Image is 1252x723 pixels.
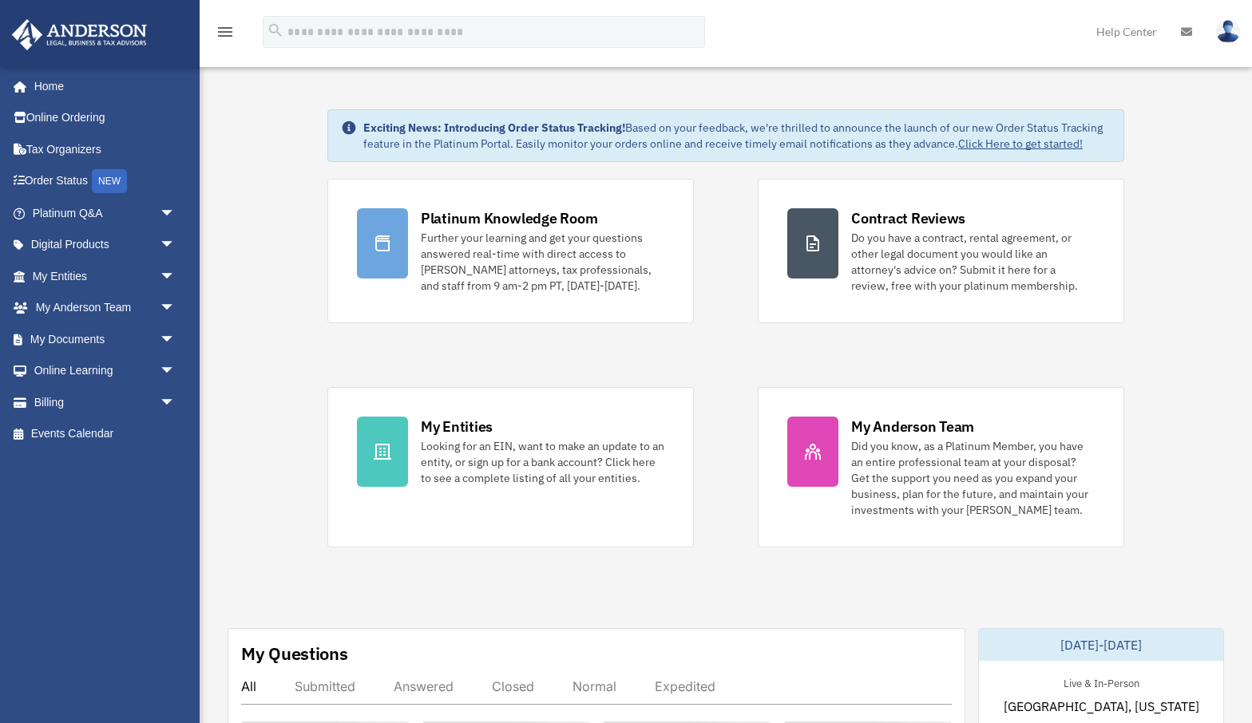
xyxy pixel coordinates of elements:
[851,438,1095,518] div: Did you know, as a Platinum Member, you have an entire professional team at your disposal? Get th...
[11,165,200,198] a: Order StatusNEW
[92,169,127,193] div: NEW
[327,179,694,323] a: Platinum Knowledge Room Further your learning and get your questions answered real-time with dire...
[1051,674,1152,690] div: Live & In-Person
[11,102,200,134] a: Online Ordering
[421,208,598,228] div: Platinum Knowledge Room
[11,323,200,355] a: My Documentsarrow_drop_down
[241,678,256,694] div: All
[573,678,616,694] div: Normal
[11,355,200,387] a: Online Learningarrow_drop_down
[958,136,1083,151] a: Click Here to get started!
[851,417,974,437] div: My Anderson Team
[160,229,192,262] span: arrow_drop_down
[160,260,192,293] span: arrow_drop_down
[11,386,200,418] a: Billingarrow_drop_down
[421,438,664,486] div: Looking for an EIN, want to make an update to an entity, or sign up for a bank account? Click her...
[160,355,192,388] span: arrow_drop_down
[851,208,965,228] div: Contract Reviews
[394,678,454,694] div: Answered
[216,28,235,41] a: menu
[655,678,715,694] div: Expedited
[851,230,1095,294] div: Do you have a contract, rental agreement, or other legal document you would like an attorney's ad...
[216,22,235,41] i: menu
[11,197,200,229] a: Platinum Q&Aarrow_drop_down
[7,19,152,50] img: Anderson Advisors Platinum Portal
[758,179,1124,323] a: Contract Reviews Do you have a contract, rental agreement, or other legal document you would like...
[11,292,200,324] a: My Anderson Teamarrow_drop_down
[11,133,200,165] a: Tax Organizers
[241,642,348,666] div: My Questions
[758,387,1124,547] a: My Anderson Team Did you know, as a Platinum Member, you have an entire professional team at your...
[11,229,200,261] a: Digital Productsarrow_drop_down
[1216,20,1240,43] img: User Pic
[160,386,192,419] span: arrow_drop_down
[363,120,625,135] strong: Exciting News: Introducing Order Status Tracking!
[11,70,192,102] a: Home
[327,387,694,547] a: My Entities Looking for an EIN, want to make an update to an entity, or sign up for a bank accoun...
[421,230,664,294] div: Further your learning and get your questions answered real-time with direct access to [PERSON_NAM...
[1004,697,1199,716] span: [GEOGRAPHIC_DATA], [US_STATE]
[363,120,1111,152] div: Based on your feedback, we're thrilled to announce the launch of our new Order Status Tracking fe...
[267,22,284,39] i: search
[979,629,1223,661] div: [DATE]-[DATE]
[295,678,355,694] div: Submitted
[421,417,493,437] div: My Entities
[11,260,200,292] a: My Entitiesarrow_drop_down
[11,418,200,450] a: Events Calendar
[492,678,534,694] div: Closed
[160,197,192,230] span: arrow_drop_down
[160,292,192,325] span: arrow_drop_down
[160,323,192,356] span: arrow_drop_down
